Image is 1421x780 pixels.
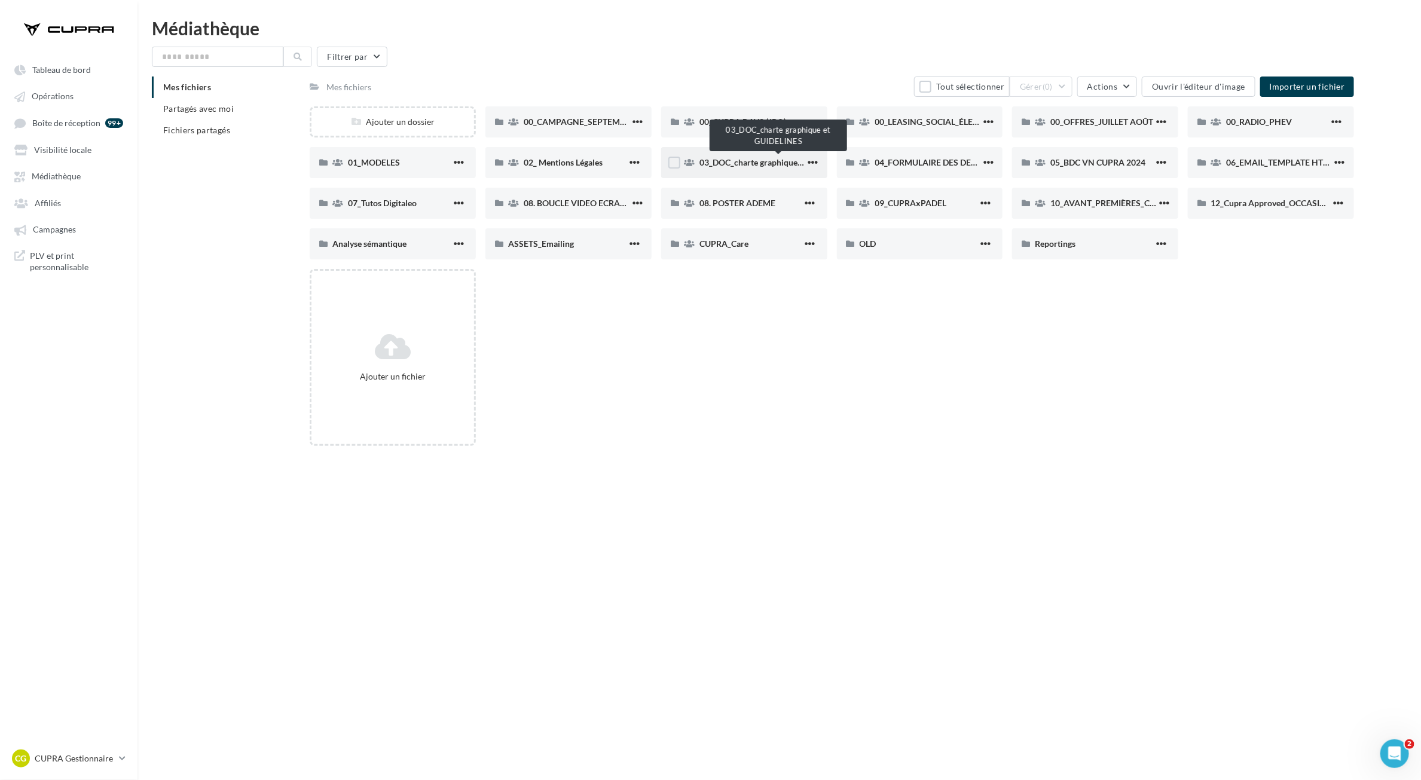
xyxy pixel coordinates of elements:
[699,198,775,208] span: 08. POSTER ADEME
[30,250,123,273] span: PLV et print personnalisable
[317,47,387,67] button: Filtrer par
[1035,238,1075,249] span: Reportings
[33,225,76,235] span: Campagnes
[348,198,417,208] span: 07_Tutos Digitaleo
[163,82,211,92] span: Mes fichiers
[311,116,474,128] div: Ajouter un dossier
[326,81,371,93] div: Mes fichiers
[32,65,91,75] span: Tableau de bord
[332,238,407,249] span: Analyse sémantique
[163,125,230,135] span: Fichiers partagés
[875,117,1009,127] span: 00_LEASING_SOCIAL_ÉLECTRIQUE
[34,145,91,155] span: Visibilité locale
[1226,117,1292,127] span: 00_RADIO_PHEV
[32,118,100,128] span: Boîte de réception
[316,371,469,383] div: Ajouter un fichier
[1260,77,1355,97] button: Importer un fichier
[524,157,603,167] span: 02_ Mentions Légales
[1050,198,1246,208] span: 10_AVANT_PREMIÈRES_CUPRA (VENTES PRIVEES)
[1077,77,1137,97] button: Actions
[35,753,114,764] p: CUPRA Gestionnaire
[699,157,856,167] span: 03_DOC_charte graphique et GUIDELINES
[7,192,130,213] a: Affiliés
[105,118,123,128] div: 99+
[10,747,128,770] a: CG CUPRA Gestionnaire
[1380,739,1409,768] iframe: Intercom live chat
[699,238,748,249] span: CUPRA_Care
[7,165,130,186] a: Médiathèque
[7,245,130,278] a: PLV et print personnalisable
[710,120,847,151] div: 03_DOC_charte graphique et GUIDELINES
[1050,117,1153,127] span: 00_OFFRES_JUILLET AOÛT
[1050,157,1145,167] span: 05_BDC VN CUPRA 2024
[152,19,1407,37] div: Médiathèque
[524,117,635,127] span: 00_CAMPAGNE_SEPTEMBRE
[348,157,400,167] span: 01_MODELES
[1270,81,1345,91] span: Importer un fichier
[1010,77,1072,97] button: Gérer(0)
[7,85,130,106] a: Opérations
[1226,157,1365,167] span: 06_EMAIL_TEMPLATE HTML CUPRA
[7,218,130,240] a: Campagnes
[32,91,74,102] span: Opérations
[35,198,61,208] span: Affiliés
[1087,81,1117,91] span: Actions
[1043,82,1053,91] span: (0)
[7,112,130,134] a: Boîte de réception 99+
[1142,77,1255,97] button: Ouvrir l'éditeur d'image
[875,198,947,208] span: 09_CUPRAxPADEL
[163,103,234,114] span: Partagés avec moi
[699,117,786,127] span: 00_CUPRA DAYS (JPO)
[32,172,81,182] span: Médiathèque
[7,59,130,80] a: Tableau de bord
[7,139,130,160] a: Visibilité locale
[524,198,682,208] span: 08. BOUCLE VIDEO ECRAN SHOWROOM
[508,238,574,249] span: ASSETS_Emailing
[875,157,1053,167] span: 04_FORMULAIRE DES DEMANDES CRÉATIVES
[914,77,1010,97] button: Tout sélectionner
[1405,739,1414,749] span: 2
[860,238,876,249] span: OLD
[1211,198,1388,208] span: 12_Cupra Approved_OCCASIONS_GARANTIES
[16,753,27,764] span: CG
